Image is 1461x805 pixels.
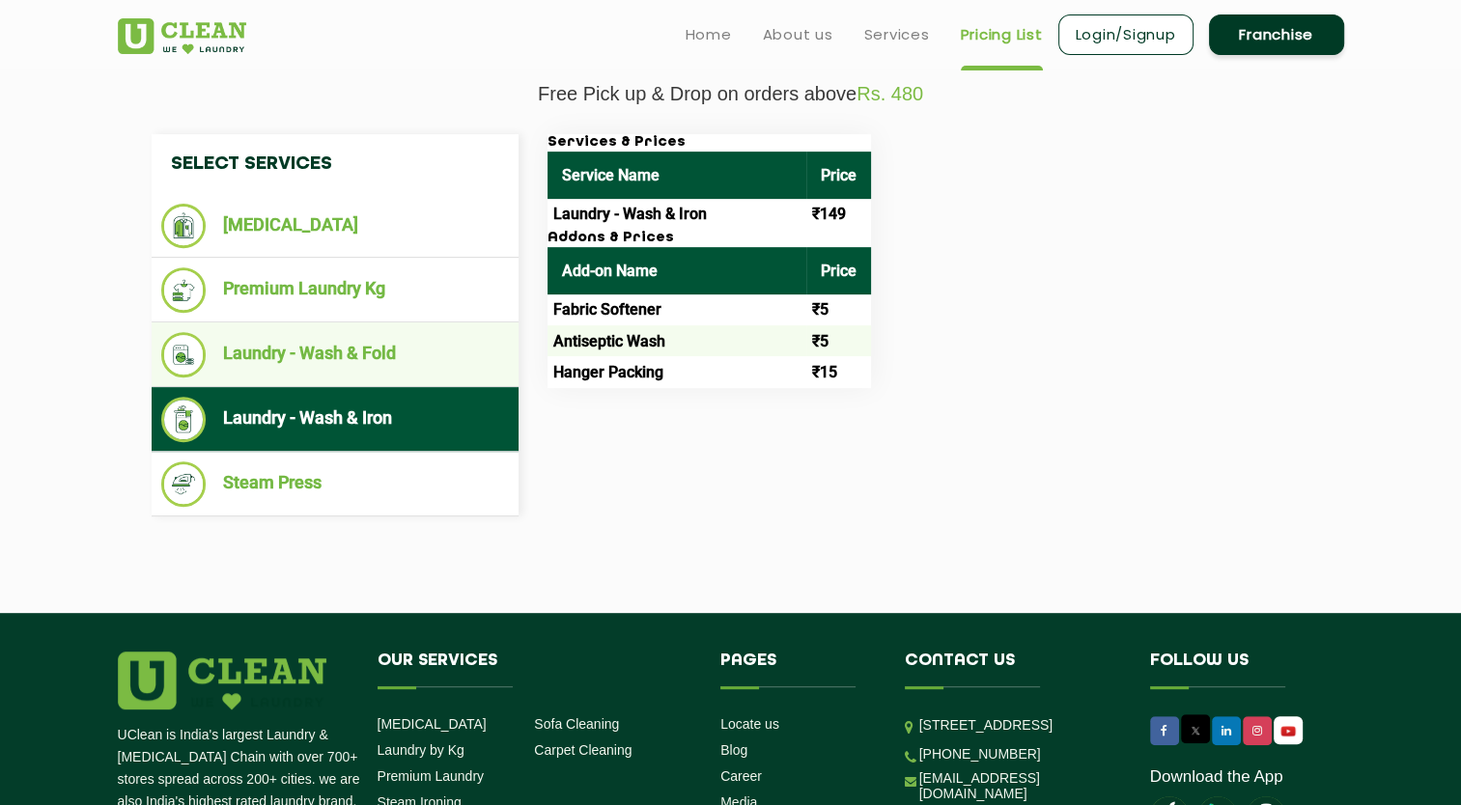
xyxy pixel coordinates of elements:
[161,204,207,248] img: Dry Cleaning
[720,716,779,732] a: Locate us
[548,294,806,325] td: Fabric Softener
[1150,652,1320,688] h4: Follow us
[864,23,930,46] a: Services
[919,714,1121,736] p: [STREET_ADDRESS]
[378,716,487,732] a: [MEDICAL_DATA]
[720,652,876,688] h4: Pages
[161,397,509,442] li: Laundry - Wash & Iron
[161,332,207,377] img: Laundry - Wash & Fold
[548,230,871,247] h3: Addons & Prices
[548,199,806,230] td: Laundry - Wash & Iron
[548,356,806,387] td: Hanger Packing
[720,768,762,784] a: Career
[763,23,833,46] a: About us
[118,18,246,54] img: UClean Laundry and Dry Cleaning
[161,397,207,442] img: Laundry - Wash & Iron
[919,770,1121,801] a: [EMAIL_ADDRESS][DOMAIN_NAME]
[857,83,923,104] span: Rs. 480
[161,204,509,248] li: [MEDICAL_DATA]
[548,134,871,152] h3: Services & Prices
[686,23,732,46] a: Home
[378,768,485,784] a: Premium Laundry
[1276,721,1301,741] img: UClean Laundry and Dry Cleaning
[905,652,1121,688] h4: Contact us
[152,134,519,194] h4: Select Services
[806,294,871,325] td: ₹5
[534,742,632,758] a: Carpet Cleaning
[161,267,509,313] li: Premium Laundry Kg
[161,267,207,313] img: Premium Laundry Kg
[548,325,806,356] td: Antiseptic Wash
[806,199,871,230] td: ₹149
[118,83,1344,105] p: Free Pick up & Drop on orders above
[1150,767,1283,787] a: Download the App
[378,652,692,688] h4: Our Services
[548,247,806,294] th: Add-on Name
[806,247,871,294] th: Price
[534,716,619,732] a: Sofa Cleaning
[161,461,509,507] li: Steam Press
[720,742,747,758] a: Blog
[118,652,326,709] img: logo.png
[378,742,464,758] a: Laundry by Kg
[806,325,871,356] td: ₹5
[1209,14,1344,55] a: Franchise
[548,152,806,199] th: Service Name
[919,746,1041,762] a: [PHONE_NUMBER]
[161,332,509,377] li: Laundry - Wash & Fold
[806,152,871,199] th: Price
[161,461,207,507] img: Steam Press
[1058,14,1194,55] a: Login/Signup
[806,356,871,387] td: ₹15
[961,23,1043,46] a: Pricing List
